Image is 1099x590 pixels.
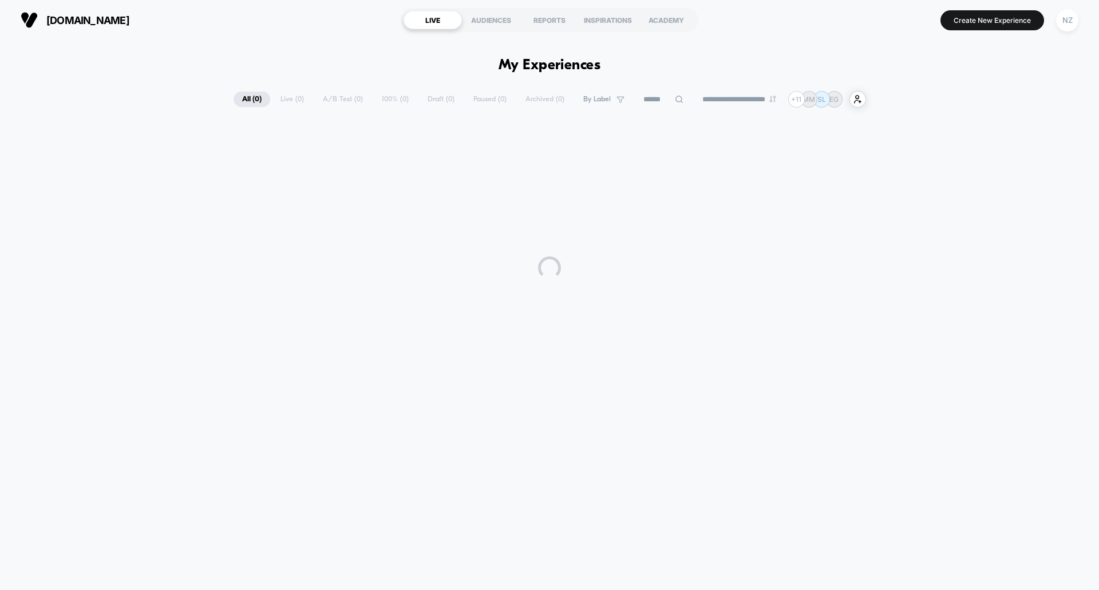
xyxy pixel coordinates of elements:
span: By Label [583,95,611,104]
p: MM [802,95,815,104]
button: Create New Experience [940,10,1044,30]
div: AUDIENCES [462,11,520,29]
div: INSPIRATIONS [579,11,637,29]
h1: My Experiences [499,57,601,74]
button: [DOMAIN_NAME] [17,11,133,29]
div: NZ [1056,9,1078,31]
p: EG [829,95,839,104]
div: ACADEMY [637,11,695,29]
button: NZ [1053,9,1082,32]
div: LIVE [404,11,462,29]
img: Visually logo [21,11,38,29]
p: SL [817,95,826,104]
span: All ( 0 ) [234,92,270,107]
span: [DOMAIN_NAME] [46,14,129,26]
div: + 11 [788,91,805,108]
div: REPORTS [520,11,579,29]
img: end [769,96,776,102]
